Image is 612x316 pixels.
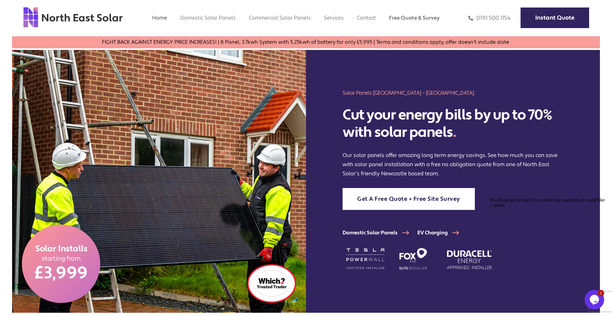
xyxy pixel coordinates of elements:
[247,264,296,303] img: which logo
[22,225,100,303] a: Solar Installs starting from £3,999
[152,14,167,21] a: Home
[23,7,123,28] img: north east solar logo
[343,229,417,236] a: Domestic Solar Panels
[35,243,87,254] span: Solar Installs
[35,262,88,284] span: £3,999
[41,254,81,262] span: starting from
[3,3,117,13] span: Hi, please get in touch if you have any questions or would like a quote.
[468,14,473,22] img: phone icon
[12,50,306,313] img: two men holding a solar panel in the north east
[249,14,311,21] a: Commercial Solar Panels
[3,3,120,13] div: Hi, please get in touch if you have any questions or would like a quote.
[585,290,605,309] iframe: chat widget
[417,229,467,236] a: EV Charging
[343,188,475,210] a: Get A Free Quote + Free Site Survey
[488,195,605,287] iframe: chat widget
[453,123,456,141] span: .
[468,14,511,22] a: 0191 500 1154
[389,14,440,21] a: Free Quote & Survey
[343,89,563,97] h1: Solar Panels [GEOGRAPHIC_DATA] – [GEOGRAPHIC_DATA]
[180,14,236,21] a: Domestic Solar Panels
[343,106,563,141] h2: Cut your energy bills by up to 70% with solar panels
[324,14,344,21] a: Services
[521,8,589,28] a: Instant Quote
[343,151,563,178] p: Our solar panels offer amazing long term energy savings. See how much you can save with solar pan...
[357,14,376,21] a: Contact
